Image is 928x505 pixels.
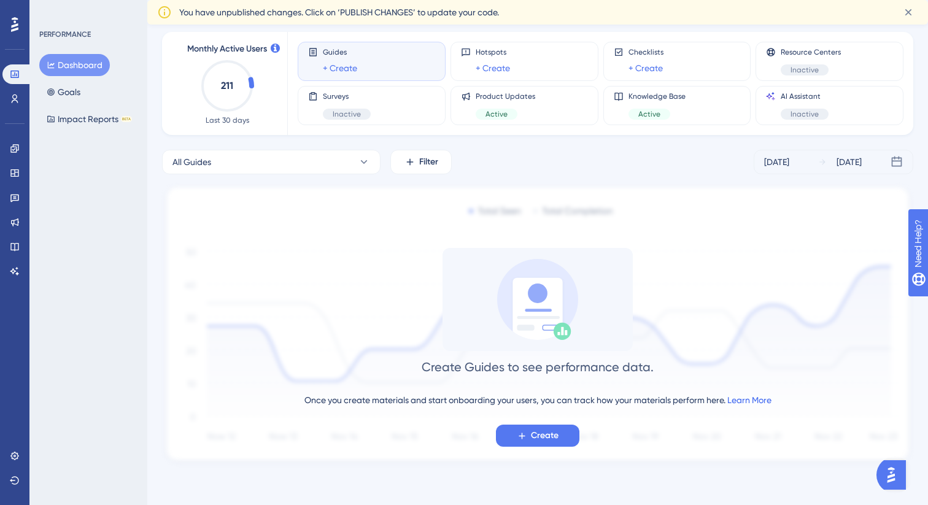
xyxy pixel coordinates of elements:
span: Knowledge Base [628,91,686,101]
span: AI Assistant [781,91,829,101]
button: Create [496,425,579,447]
span: Create [531,428,559,443]
a: + Create [476,61,510,75]
span: Guides [323,47,357,57]
span: Checklists [628,47,663,57]
button: Impact ReportsBETA [39,108,139,130]
span: Surveys [323,91,371,101]
span: Inactive [791,65,819,75]
span: Monthly Active Users [187,42,267,56]
div: [DATE] [764,155,789,169]
span: Active [638,109,660,119]
div: BETA [121,116,132,122]
div: Once you create materials and start onboarding your users, you can track how your materials perfo... [304,393,771,407]
div: Create Guides to see performance data. [422,358,654,376]
span: Last 30 days [206,115,249,125]
a: Learn More [727,395,771,405]
img: 1ec67ef948eb2d50f6bf237e9abc4f97.svg [162,184,913,466]
a: + Create [628,61,663,75]
div: PERFORMANCE [39,29,91,39]
span: Inactive [791,109,819,119]
iframe: UserGuiding AI Assistant Launcher [876,457,913,493]
button: All Guides [162,150,381,174]
span: Filter [419,155,438,169]
a: + Create [323,61,357,75]
span: Need Help? [29,3,77,18]
span: Product Updates [476,91,535,101]
span: You have unpublished changes. Click on ‘PUBLISH CHANGES’ to update your code. [179,5,499,20]
div: [DATE] [837,155,862,169]
span: All Guides [172,155,211,169]
button: Filter [390,150,452,174]
span: Active [485,109,508,119]
button: Dashboard [39,54,110,76]
span: Resource Centers [781,47,841,57]
button: Goals [39,81,88,103]
span: Hotspots [476,47,510,57]
span: Inactive [333,109,361,119]
text: 211 [221,80,233,91]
